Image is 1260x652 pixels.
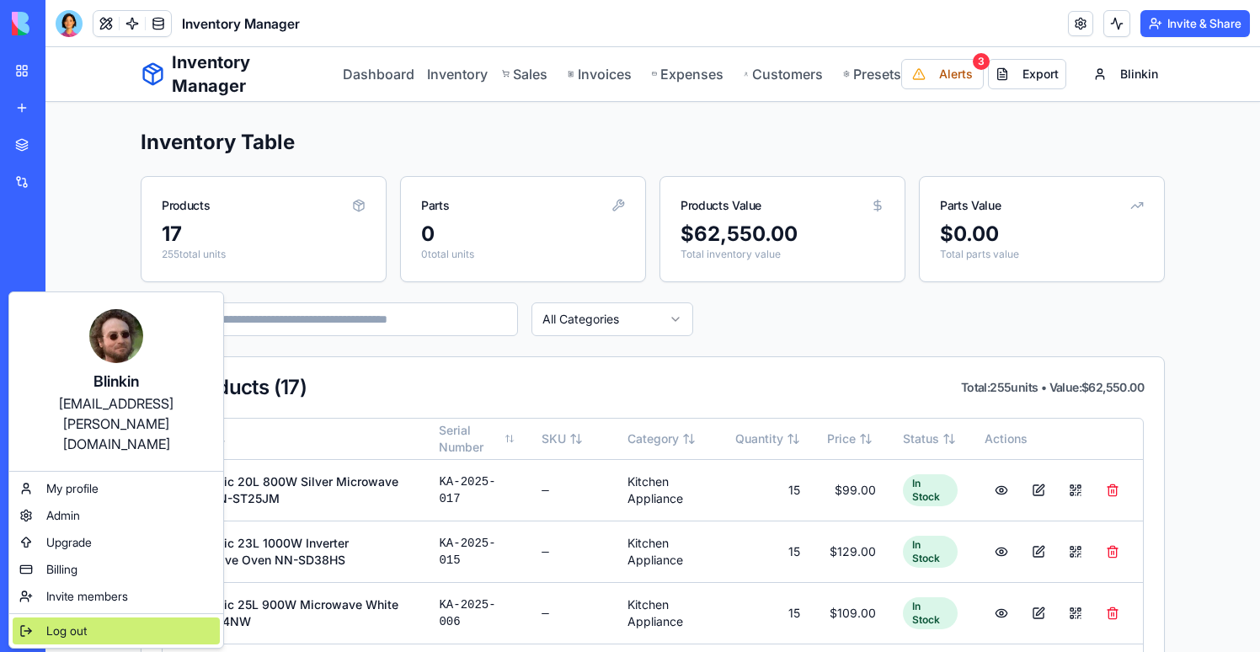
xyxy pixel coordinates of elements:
[380,473,483,535] td: KA-2025-015
[26,370,206,393] div: Blinkin
[698,17,777,37] a: Customers
[569,412,676,473] td: Kitchen Appliance
[857,383,894,400] span: Status
[798,17,856,37] a: Presets
[483,412,569,473] td: —
[894,200,1098,214] p: Total parts value
[676,535,768,596] td: 15
[13,529,220,556] a: Upgrade
[942,12,1021,42] button: Export
[46,623,87,639] span: Log out
[916,332,1098,349] div: Total: 255 units • Value: $62,550.00
[95,82,249,109] h1: Inventory Table
[382,17,436,37] a: Inventory
[393,375,455,409] span: Serial Number
[782,383,810,400] span: Price
[690,383,738,400] span: Quantity
[116,174,320,200] div: 17
[522,17,585,37] a: Invoices
[131,383,163,400] span: Name
[376,200,579,214] p: 0 total units
[117,412,380,473] td: Panasonic 20L 800W Silver Microwave Oven NN-ST25JM
[927,6,944,23] div: 3
[46,561,77,578] span: Billing
[46,480,99,497] span: My profile
[46,507,80,524] span: Admin
[13,583,220,610] a: Invite members
[768,473,844,535] td: $129.00
[140,330,261,350] span: Products ( 17 )
[46,534,92,551] span: Upgrade
[857,550,912,582] div: In Stock
[380,412,483,473] td: KA-2025-017
[894,150,955,167] div: Parts Value
[768,412,844,473] td: $99.00
[635,200,839,214] p: Total inventory value
[635,150,716,167] div: Products Value
[13,502,220,529] a: Admin
[126,3,270,51] h1: Inventory Manager
[13,556,220,583] a: Billing
[856,12,938,42] button: Alerts3
[1075,19,1106,35] span: Blinkin
[496,383,521,400] span: SKU
[297,17,361,37] a: Dashboard
[676,412,768,473] td: 15
[768,535,844,596] td: $109.00
[926,371,1097,412] th: Actions
[117,535,380,596] td: Panasonic 25L 900W Microwave White NN-ST34NW
[89,309,143,363] img: ACg8ocLOzJOMfx9isZ1m78W96V-9B_-F0ZO2mgTmhXa4GGAzbULkhUdz=s96-c
[635,174,839,200] div: $62,550.00
[569,535,676,596] td: Kitchen Appliance
[13,296,220,468] a: Blinkin[EMAIL_ADDRESS][PERSON_NAME][DOMAIN_NAME]
[569,473,676,535] td: Kitchen Appliance
[117,473,380,535] td: Panasonic 23L 1000W Inverter Microwave Oven NN-SD38HS
[582,383,633,400] span: Category
[856,12,930,42] a: Alerts3
[13,475,220,502] a: My profile
[116,200,320,214] p: 255 total units
[676,473,768,535] td: 15
[483,473,569,535] td: —
[483,535,569,596] td: —
[606,17,678,37] a: Expenses
[46,588,128,605] span: Invite members
[857,489,912,521] div: In Stock
[116,150,164,167] div: Products
[1034,10,1119,44] button: Blinkin
[376,150,403,167] div: Parts
[857,427,912,459] div: In Stock
[380,535,483,596] td: KA-2025-006
[376,174,579,200] div: 0
[456,17,503,37] a: Sales
[894,19,927,35] span: Alerts
[26,393,206,454] div: [EMAIL_ADDRESS][PERSON_NAME][DOMAIN_NAME]
[894,174,1098,200] div: $0.00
